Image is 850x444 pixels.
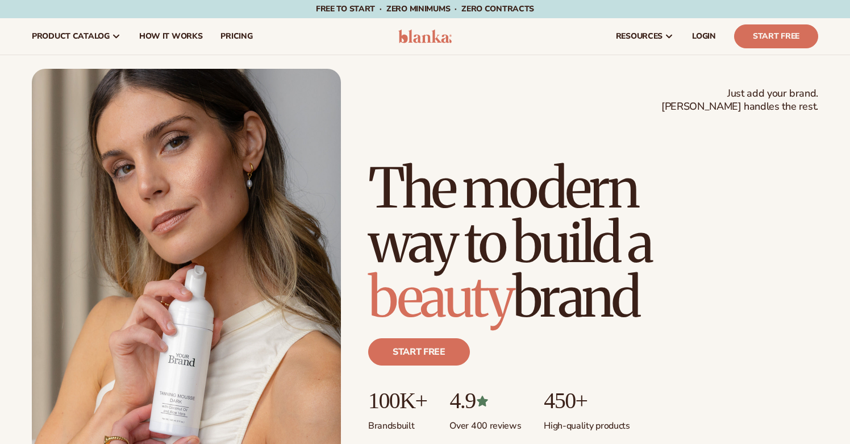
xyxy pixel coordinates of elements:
[607,18,683,55] a: resources
[544,413,630,432] p: High-quality products
[449,388,521,413] p: 4.9
[139,32,203,41] span: How It Works
[368,161,818,325] h1: The modern way to build a brand
[544,388,630,413] p: 450+
[130,18,212,55] a: How It Works
[661,87,818,114] span: Just add your brand. [PERSON_NAME] handles the rest.
[211,18,261,55] a: pricing
[398,30,452,43] img: logo
[220,32,252,41] span: pricing
[368,338,470,366] a: Start free
[368,263,512,331] span: beauty
[734,24,818,48] a: Start Free
[692,32,716,41] span: LOGIN
[23,18,130,55] a: product catalog
[32,32,110,41] span: product catalog
[368,413,427,432] p: Brands built
[368,388,427,413] p: 100K+
[616,32,663,41] span: resources
[316,3,534,14] span: Free to start · ZERO minimums · ZERO contracts
[683,18,725,55] a: LOGIN
[449,413,521,432] p: Over 400 reviews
